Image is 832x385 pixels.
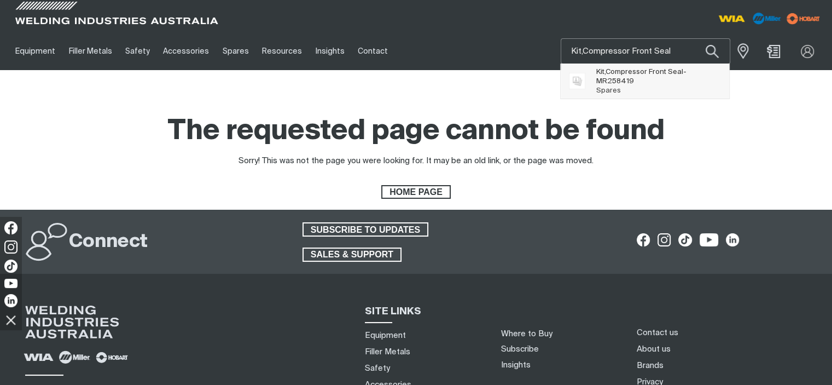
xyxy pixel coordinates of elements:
img: hide socials [2,311,20,329]
a: Resources [255,32,309,70]
a: Equipment [365,330,406,341]
span: SITE LINKS [365,307,421,317]
nav: Main [9,32,620,70]
img: miller [783,10,823,27]
a: Subscribe [501,345,539,353]
a: Safety [119,32,156,70]
a: Spares [216,32,255,70]
a: About us [637,343,671,355]
span: HOME PAGE [382,185,449,199]
span: SUBSCRIBE TO UPDATES [304,222,427,237]
button: Search products [694,38,731,64]
div: Sorry! This was not the page you were looking for. It may be an old link, or the page was moved. [238,155,594,168]
a: Insights [501,361,531,369]
a: Filler Metals [62,32,118,70]
span: - MR258419 [596,67,722,86]
a: Equipment [9,32,62,70]
img: Facebook [4,221,18,234]
a: SUBSCRIBE TO UPDATES [302,222,428,237]
h2: Connect [69,230,148,254]
span: SALES & SUPPORT [304,248,400,262]
a: Safety [365,363,390,374]
img: Instagram [4,240,18,254]
a: Contact [351,32,394,70]
span: Spares [596,87,621,94]
a: Accessories [156,32,216,70]
a: Brands [637,360,664,371]
a: Contact us [637,327,678,338]
ul: Suggestions [561,64,729,99]
input: Product name or item number... [561,39,730,64]
a: Shopping cart (0 product(s)) [765,45,783,58]
a: Insights [309,32,351,70]
img: YouTube [4,279,18,288]
a: SALES & SUPPORT [302,248,402,262]
img: LinkedIn [4,294,18,307]
h1: The requested page cannot be found [167,114,665,150]
a: Where to Buy [501,330,552,338]
a: HOME PAGE [381,185,450,199]
span: Kit,Compressor Front Seal [596,68,683,76]
a: Filler Metals [365,346,410,358]
img: TikTok [4,260,18,273]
